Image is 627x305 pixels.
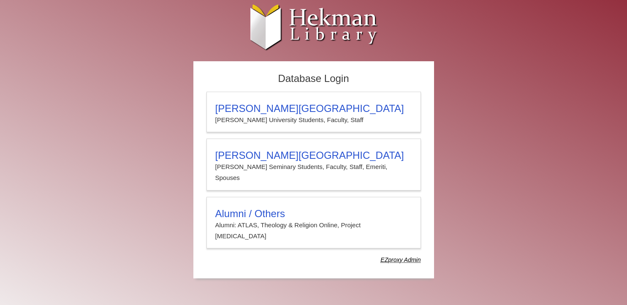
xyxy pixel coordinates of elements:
[215,220,412,242] p: Alumni: ATLAS, Theology & Religion Online, Project [MEDICAL_DATA]
[202,70,425,87] h2: Database Login
[215,208,412,242] summary: Alumni / OthersAlumni: ATLAS, Theology & Religion Online, Project [MEDICAL_DATA]
[215,161,412,184] p: [PERSON_NAME] Seminary Students, Faculty, Staff, Emeriti, Spouses
[206,92,421,132] a: [PERSON_NAME][GEOGRAPHIC_DATA][PERSON_NAME] University Students, Faculty, Staff
[206,139,421,191] a: [PERSON_NAME][GEOGRAPHIC_DATA][PERSON_NAME] Seminary Students, Faculty, Staff, Emeriti, Spouses
[215,150,412,161] h3: [PERSON_NAME][GEOGRAPHIC_DATA]
[380,256,421,263] dfn: Use Alumni login
[215,208,412,220] h3: Alumni / Others
[215,114,412,125] p: [PERSON_NAME] University Students, Faculty, Staff
[215,103,412,114] h3: [PERSON_NAME][GEOGRAPHIC_DATA]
